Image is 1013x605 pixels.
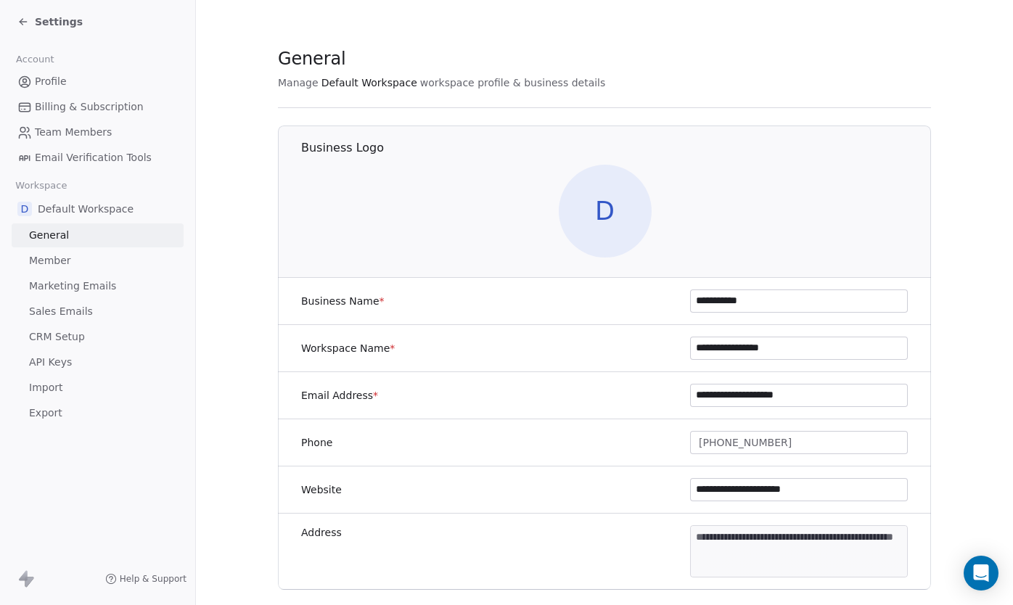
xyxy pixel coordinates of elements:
[12,300,184,324] a: Sales Emails
[105,573,186,585] a: Help & Support
[29,355,72,370] span: API Keys
[301,140,932,156] h1: Business Logo
[35,15,83,29] span: Settings
[420,75,606,90] span: workspace profile & business details
[301,482,342,497] label: Website
[12,325,184,349] a: CRM Setup
[17,15,83,29] a: Settings
[301,341,395,355] label: Workspace Name
[35,99,144,115] span: Billing & Subscription
[964,556,998,590] div: Open Intercom Messenger
[278,48,346,70] span: General
[12,249,184,273] a: Member
[12,120,184,144] a: Team Members
[278,75,319,90] span: Manage
[9,49,60,70] span: Account
[301,525,342,540] label: Address
[29,329,85,345] span: CRM Setup
[12,146,184,170] a: Email Verification Tools
[12,95,184,119] a: Billing & Subscription
[29,253,71,268] span: Member
[35,74,67,89] span: Profile
[301,294,385,308] label: Business Name
[29,279,116,294] span: Marketing Emails
[38,202,134,216] span: Default Workspace
[12,376,184,400] a: Import
[12,70,184,94] a: Profile
[12,350,184,374] a: API Keys
[29,228,69,243] span: General
[690,431,908,454] button: [PHONE_NUMBER]
[12,401,184,425] a: Export
[321,75,417,90] span: Default Workspace
[29,380,62,395] span: Import
[12,274,184,298] a: Marketing Emails
[29,304,93,319] span: Sales Emails
[559,165,652,258] span: D
[12,223,184,247] a: General
[9,175,73,197] span: Workspace
[301,388,378,403] label: Email Address
[699,435,792,450] span: [PHONE_NUMBER]
[35,150,152,165] span: Email Verification Tools
[17,202,32,216] span: D
[301,435,332,450] label: Phone
[29,406,62,421] span: Export
[120,573,186,585] span: Help & Support
[35,125,112,140] span: Team Members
